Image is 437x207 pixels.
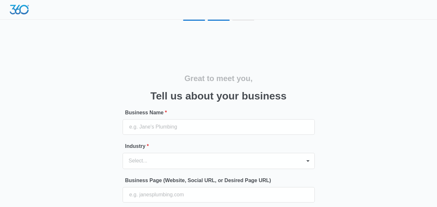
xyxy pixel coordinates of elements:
[123,119,315,135] input: e.g. Jane's Plumbing
[123,187,315,202] input: e.g. janesplumbing.com
[125,142,317,150] label: Industry
[125,177,317,184] label: Business Page (Website, Social URL, or Desired Page URL)
[184,73,253,84] h2: Great to meet you,
[150,88,287,104] h3: Tell us about your business
[125,109,317,117] label: Business Name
